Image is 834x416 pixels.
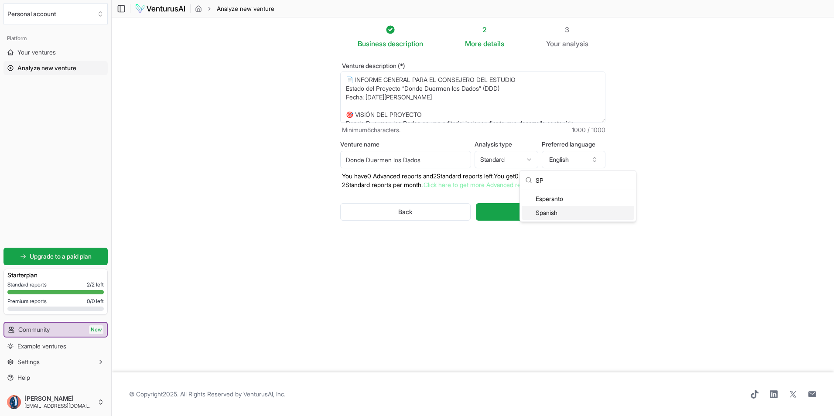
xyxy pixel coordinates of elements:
[30,252,92,261] span: Upgrade to a paid plan
[17,48,56,57] span: Your ventures
[3,371,108,385] a: Help
[7,395,21,409] img: ACg8ocK_oPUcK-W9tdqEJfY2BcCdeXeC78klQZuh4GWw5yVUCRJ9ISmJrQ=s96-c
[340,172,605,189] p: You have 0 Advanced reports and 2 Standard reports left. Y ou get 0 Advanced reports and 2 Standa...
[87,298,104,305] span: 0 / 0 left
[87,281,104,288] span: 2 / 2 left
[3,3,108,24] button: Select an organization
[17,342,66,351] span: Example ventures
[465,38,482,49] span: More
[3,61,108,75] a: Analyze new venture
[17,64,76,72] span: Analyze new venture
[3,339,108,353] a: Example ventures
[17,358,40,366] span: Settings
[7,298,47,305] span: Premium reports
[340,203,471,221] button: Back
[542,141,605,147] label: Preferred language
[340,72,605,123] textarea: 📄 INFORME GENERAL PARA EL CONSEJERO DEL ESTUDIO Estado del Proyecto “Donde Duermen los Dados” (DD...
[546,24,588,35] div: 3
[89,325,103,334] span: New
[475,141,538,147] label: Analysis type
[546,38,561,49] span: Your
[195,4,274,13] nav: breadcrumb
[358,38,386,49] span: Business
[424,181,536,188] a: Click here to get more Advanced reports.
[243,390,284,398] a: VenturusAI, Inc
[522,206,634,220] div: Spanish
[483,39,504,48] span: details
[7,281,47,288] span: Standard reports
[17,373,30,382] span: Help
[18,325,50,334] span: Community
[340,141,471,147] label: Venture name
[340,151,471,168] input: Optional venture name
[24,402,94,409] span: [EMAIL_ADDRESS][DOMAIN_NAME]
[562,39,588,48] span: analysis
[342,126,400,134] span: Minimum 8 characters.
[572,126,605,134] span: 1000 / 1000
[3,45,108,59] a: Your ventures
[3,392,108,413] button: [PERSON_NAME][EMAIL_ADDRESS][DOMAIN_NAME]
[340,63,605,69] label: Venture description (*)
[3,248,108,265] a: Upgrade to a paid plan
[536,170,631,190] input: Search language...
[542,151,605,168] button: English
[3,355,108,369] button: Settings
[522,192,634,206] div: Esperanto
[24,395,94,402] span: [PERSON_NAME]
[4,323,107,337] a: CommunityNew
[3,31,108,45] div: Platform
[129,390,285,399] span: © Copyright 2025 . All Rights Reserved by .
[7,271,104,280] h3: Starter plan
[388,39,423,48] span: description
[465,24,504,35] div: 2
[135,3,186,14] img: logo
[476,203,605,221] button: Generate
[217,4,274,13] span: Analyze new venture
